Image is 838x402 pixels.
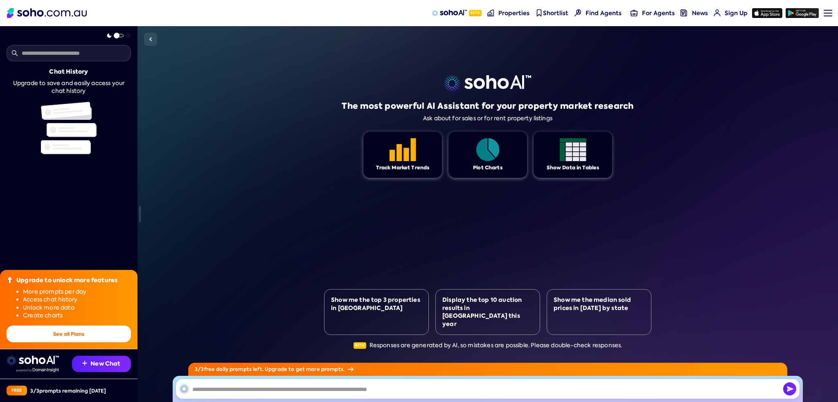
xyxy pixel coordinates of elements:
img: app-store icon [752,8,782,18]
img: shortlist-nav icon [536,9,543,16]
img: Feature 1 icon [390,138,416,161]
img: Chat history illustration [41,102,97,154]
img: sohoai logo [444,75,531,92]
span: For Agents [642,9,675,17]
h1: The most powerful AI Assistant for your property market research [342,100,633,112]
div: Upgrade to unlock more features [16,276,117,285]
div: Free [7,386,27,395]
span: Find Agents [586,9,622,17]
img: for-agents-nav icon [631,9,638,16]
img: Soho Logo [7,8,87,18]
div: 3 / 3 prompts remaining [DATE] [30,387,106,394]
img: news-nav icon [680,9,687,16]
li: More prompts per day [23,288,131,296]
div: Show me the top 3 properties in [GEOGRAPHIC_DATA] [331,296,422,312]
img: Send icon [783,382,796,395]
img: Upgrade icon [7,276,13,283]
img: properties-nav icon [487,9,494,16]
div: Show Data in Tables [547,164,599,171]
img: Feature 1 icon [560,138,586,161]
img: Feature 1 icon [475,138,501,161]
div: Ask about for sales or for rent property listings [423,115,552,122]
span: Sign Up [725,9,748,17]
button: See all Plans [7,326,131,342]
div: Upgrade to save and easily access your chat history [7,79,131,95]
img: sohoAI logo [432,10,466,16]
span: Properties [498,9,529,17]
span: Beta [354,342,366,349]
span: Beta [469,10,482,16]
button: Send [783,382,796,395]
span: Shortlist [543,9,568,17]
img: Sidebar toggle icon [146,34,155,44]
div: Plot Charts [473,164,502,171]
li: Create charts [23,312,131,320]
li: Access chat history [23,296,131,304]
div: Chat History [49,68,88,76]
button: New Chat [72,356,131,372]
div: Display the top 10 auction results in [GEOGRAPHIC_DATA] this year [442,296,533,328]
div: Show me the median sold prices in [DATE] by state [554,296,644,312]
img: sohoai logo [7,356,59,366]
img: Arrow icon [348,367,354,371]
span: News [692,9,708,17]
img: for-agents-nav icon [714,9,721,16]
img: Recommendation icon [82,361,87,366]
div: Responses are generated by AI, so mistakes are possible. Please double-check responses. [354,341,622,350]
div: Track Market Trends [376,164,430,171]
img: Data provided by Domain Insight [16,368,59,372]
div: 3 / 3 free daily prompts left. Upgrade to get more prompts. [188,363,787,376]
img: Find agents icon [574,9,581,16]
img: SohoAI logo black [179,384,189,394]
img: google-play icon [786,8,819,18]
li: Unlock more data [23,304,131,312]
